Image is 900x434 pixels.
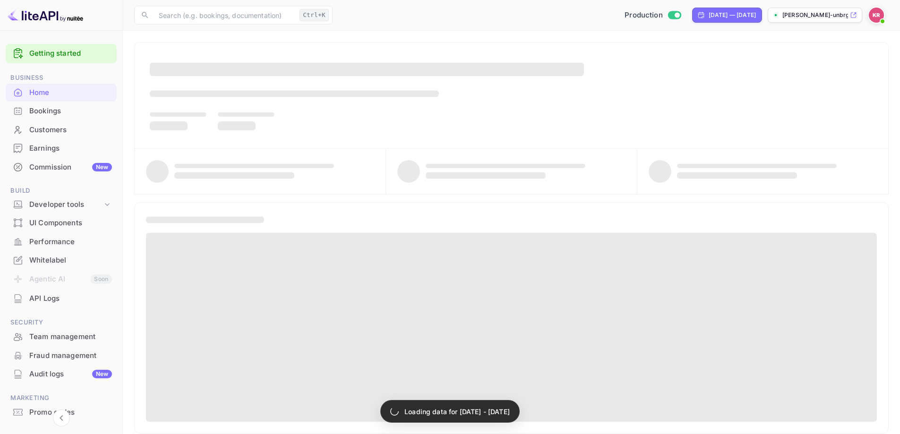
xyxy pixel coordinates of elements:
[92,163,112,171] div: New
[29,106,112,117] div: Bookings
[6,196,117,213] div: Developer tools
[29,87,112,98] div: Home
[29,143,112,154] div: Earnings
[6,403,117,422] div: Promo codes
[29,369,112,380] div: Audit logs
[29,218,112,229] div: UI Components
[6,233,117,251] div: Performance
[29,162,112,173] div: Commission
[300,9,329,21] div: Ctrl+K
[621,10,685,21] div: Switch to Sandbox mode
[92,370,112,378] div: New
[6,139,117,158] div: Earnings
[6,393,117,403] span: Marketing
[6,365,117,383] div: Audit logsNew
[869,8,884,23] img: Kobus Roux
[6,214,117,231] a: UI Components
[6,121,117,139] div: Customers
[6,44,117,63] div: Getting started
[29,350,112,361] div: Fraud management
[53,409,70,426] button: Collapse navigation
[6,317,117,328] span: Security
[29,407,112,418] div: Promo codes
[6,328,117,346] div: Team management
[29,125,112,136] div: Customers
[6,251,117,269] a: Whitelabel
[625,10,663,21] span: Production
[6,347,117,364] a: Fraud management
[404,407,510,417] p: Loading data for [DATE] - [DATE]
[6,73,117,83] span: Business
[6,158,117,177] div: CommissionNew
[6,328,117,345] a: Team management
[153,6,296,25] input: Search (e.g. bookings, documentation)
[6,84,117,101] a: Home
[6,158,117,176] a: CommissionNew
[6,121,117,138] a: Customers
[6,186,117,196] span: Build
[29,293,112,304] div: API Logs
[6,102,117,119] a: Bookings
[782,11,848,19] p: [PERSON_NAME]-unbrg.[PERSON_NAME]...
[6,403,117,421] a: Promo codes
[6,289,117,307] a: API Logs
[29,332,112,342] div: Team management
[6,251,117,270] div: Whitelabel
[6,365,117,383] a: Audit logsNew
[6,347,117,365] div: Fraud management
[29,255,112,266] div: Whitelabel
[29,199,103,210] div: Developer tools
[6,84,117,102] div: Home
[709,11,756,19] div: [DATE] — [DATE]
[29,48,112,59] a: Getting started
[8,8,83,23] img: LiteAPI logo
[6,289,117,308] div: API Logs
[6,233,117,250] a: Performance
[6,139,117,157] a: Earnings
[29,237,112,247] div: Performance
